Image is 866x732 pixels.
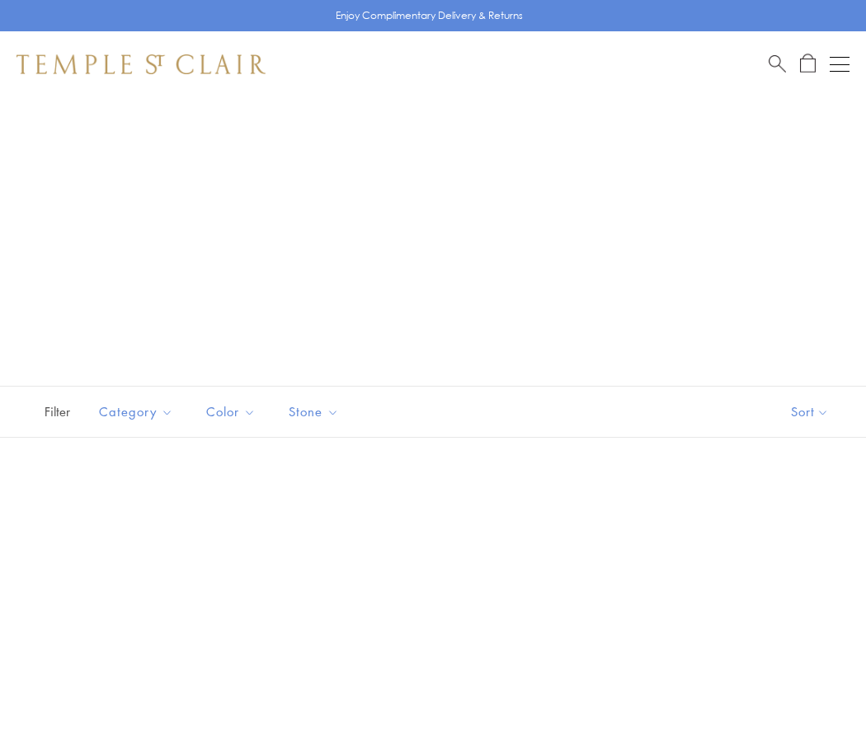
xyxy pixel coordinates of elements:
[336,7,523,24] p: Enjoy Complimentary Delivery & Returns
[280,401,351,422] span: Stone
[198,401,268,422] span: Color
[276,393,351,430] button: Stone
[91,401,186,422] span: Category
[830,54,850,74] button: Open navigation
[87,393,186,430] button: Category
[754,387,866,437] button: Show sort by
[194,393,268,430] button: Color
[769,54,786,74] a: Search
[16,54,266,74] img: Temple St. Clair
[800,54,816,74] a: Open Shopping Bag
